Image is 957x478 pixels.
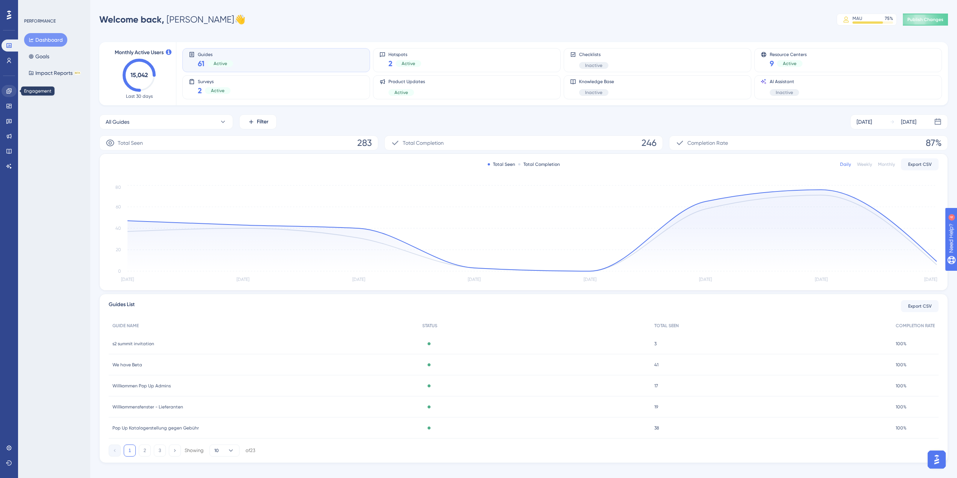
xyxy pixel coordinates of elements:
button: Export CSV [901,300,939,312]
button: Goals [24,50,54,63]
span: Active [402,61,415,67]
div: [PERSON_NAME] 👋 [99,14,246,26]
tspan: [DATE] [815,277,828,282]
span: Inactive [776,90,793,96]
span: 100% [896,425,907,431]
div: Total Completion [518,161,560,167]
span: Knowledge Base [579,79,614,85]
span: STATUS [422,323,437,329]
span: Export CSV [908,303,932,309]
span: Product Updates [388,79,425,85]
span: 87% [926,137,942,149]
tspan: [DATE] [699,277,712,282]
span: 61 [198,58,205,69]
span: We have Beta [112,362,142,368]
button: Impact ReportsBETA [24,66,85,80]
span: 38 [654,425,659,431]
span: Last 30 days [126,93,153,99]
span: 2 [388,58,393,69]
div: BETA [74,71,81,75]
span: Need Help? [18,2,47,11]
span: Inactive [585,62,602,68]
tspan: [DATE] [237,277,249,282]
button: All Guides [99,114,233,129]
span: 3 [654,341,657,347]
tspan: [DATE] [924,277,937,282]
span: 100% [896,362,907,368]
span: Completion Rate [687,138,728,147]
span: Willkommen Pop Up Admins [112,383,171,389]
span: 10 [214,448,219,454]
button: 1 [124,445,136,457]
button: 2 [139,445,151,457]
span: Active [394,90,408,96]
div: Weekly [857,161,872,167]
text: 15,042 [130,71,148,79]
span: Surveys [198,79,231,84]
span: 100% [896,341,907,347]
span: Active [783,61,796,67]
span: s2 summit invitation [112,341,154,347]
tspan: 0 [118,269,121,274]
span: AI Assistant [770,79,799,85]
div: of 23 [246,447,255,454]
div: MAU [852,15,862,21]
span: Welcome back, [99,14,164,25]
tspan: 60 [116,204,121,209]
div: 4 [52,4,55,10]
div: Monthly [878,161,895,167]
span: 246 [642,137,657,149]
span: Monthly Active Users [115,48,164,57]
span: 2 [198,85,202,96]
iframe: UserGuiding AI Assistant Launcher [925,448,948,471]
span: Pop Up Katalogerstellung gegen Gebühr [112,425,199,431]
tspan: 40 [115,226,121,231]
span: Active [214,61,227,67]
span: Checklists [579,52,608,58]
button: 10 [209,445,240,457]
div: 75 % [885,15,893,21]
span: 100% [896,404,907,410]
span: Willkommensfenster - Lieferanten [112,404,183,410]
span: Filter [257,117,268,126]
span: COMPLETION RATE [896,323,935,329]
div: Total Seen [488,161,515,167]
div: Daily [840,161,851,167]
span: Total Completion [403,138,444,147]
span: Export CSV [908,161,932,167]
span: 9 [770,58,774,69]
span: Guides [198,52,233,57]
button: Dashboard [24,33,67,47]
span: 41 [654,362,658,368]
tspan: 80 [115,185,121,190]
span: 19 [654,404,658,410]
span: Active [211,88,224,94]
span: 17 [654,383,658,389]
span: 100% [896,383,907,389]
tspan: 20 [116,247,121,252]
button: Publish Changes [903,14,948,26]
span: Inactive [585,90,602,96]
span: GUIDE NAME [112,323,139,329]
span: Publish Changes [907,17,943,23]
span: All Guides [106,117,129,126]
tspan: [DATE] [584,277,596,282]
div: [DATE] [857,117,872,126]
button: Filter [239,114,277,129]
button: 3 [154,445,166,457]
span: TOTAL SEEN [654,323,679,329]
span: 283 [357,137,372,149]
button: Export CSV [901,158,939,170]
div: Showing [185,447,203,454]
span: Total Seen [118,138,143,147]
div: [DATE] [901,117,916,126]
span: Resource Centers [770,52,807,57]
div: PERFORMANCE [24,18,56,24]
tspan: [DATE] [468,277,481,282]
span: Hotspots [388,52,421,57]
span: Guides List [109,300,135,312]
tspan: [DATE] [352,277,365,282]
tspan: [DATE] [121,277,134,282]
